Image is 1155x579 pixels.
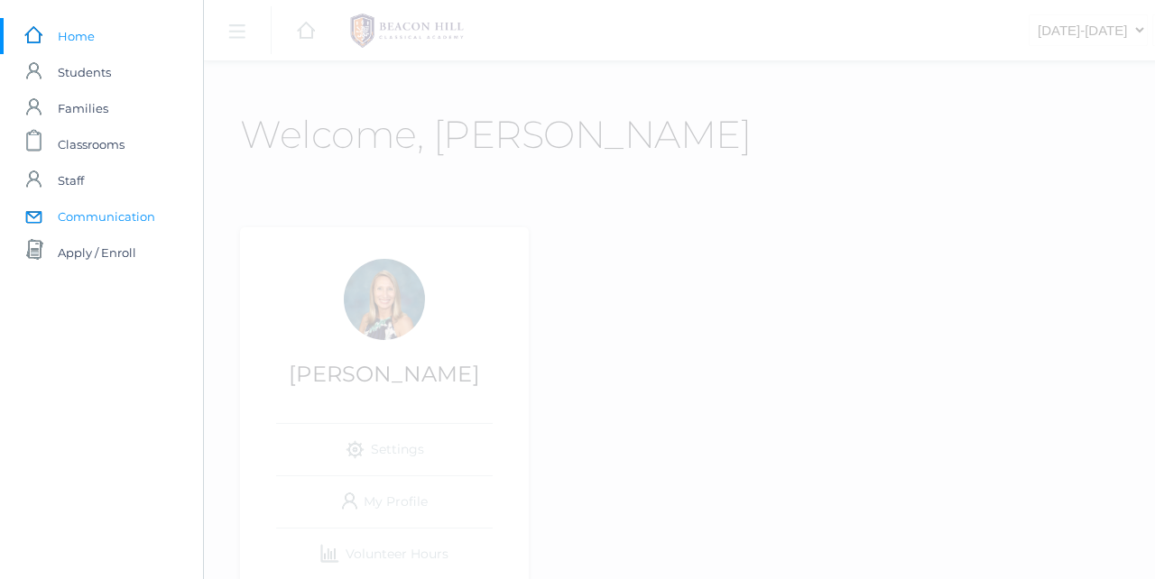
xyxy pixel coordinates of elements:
[58,54,111,90] span: Students
[58,90,108,126] span: Families
[58,198,155,234] span: Communication
[58,126,125,162] span: Classrooms
[58,162,84,198] span: Staff
[58,234,136,271] span: Apply / Enroll
[58,18,95,54] span: Home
